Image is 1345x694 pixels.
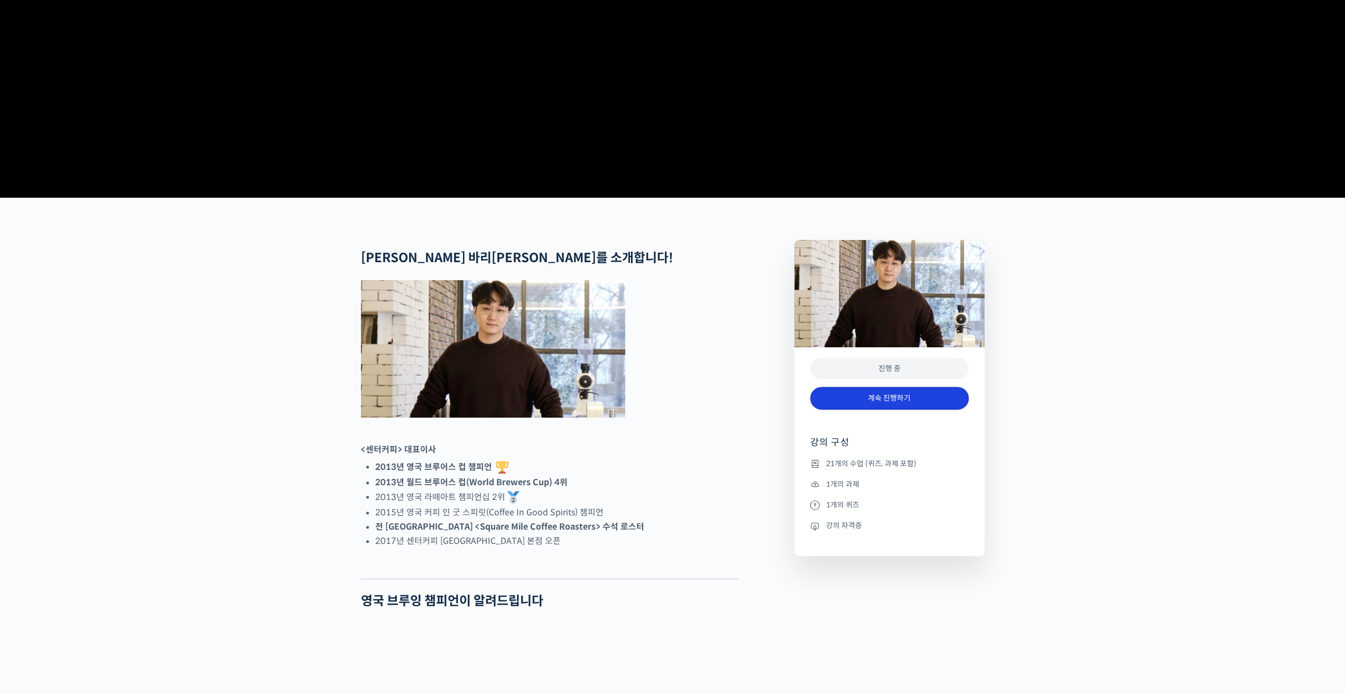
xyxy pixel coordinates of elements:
li: 2013년 영국 라떼아트 챔피언십 2위 [375,489,738,505]
li: 21개의 수업 (퀴즈, 과제 포함) [810,457,969,470]
a: 대화 [70,335,136,362]
li: 2015년 영국 커피 인 굿 스피릿(Coffee In Good Spirits) 챔피언 [375,505,738,520]
img: 🏆 [496,461,508,474]
li: 강의 자격증 [810,520,969,532]
a: 홈 [3,335,70,362]
span: 대화 [97,351,109,360]
div: 진행 중 [810,358,969,380]
strong: 2013년 월드 브루어스 컵(World Brewers Cup) 4위 [375,477,568,488]
li: 2017년 센터커피 [GEOGRAPHIC_DATA] 본점 오픈 [375,534,738,548]
strong: <센터커피> 대표이사 [361,444,436,455]
h4: 강의 구성 [810,436,969,457]
li: 1개의 퀴즈 [810,498,969,511]
span: 설정 [163,351,176,359]
strong: 영국 브루잉 챔피언이 알려드립니다 [361,593,543,609]
a: 계속 진행하기 [810,387,969,410]
strong: 2013년 영국 브루어스 컵 챔피언 [375,461,492,472]
img: 🥈 [507,491,520,504]
strong: 전 [GEOGRAPHIC_DATA] <Square Mile Coffee Roasters> 수석 로스터 [375,521,644,532]
strong: [PERSON_NAME] 바리[PERSON_NAME]를 소개합니다! [361,250,673,266]
span: 홈 [33,351,40,359]
a: 설정 [136,335,203,362]
li: 1개의 과제 [810,478,969,491]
